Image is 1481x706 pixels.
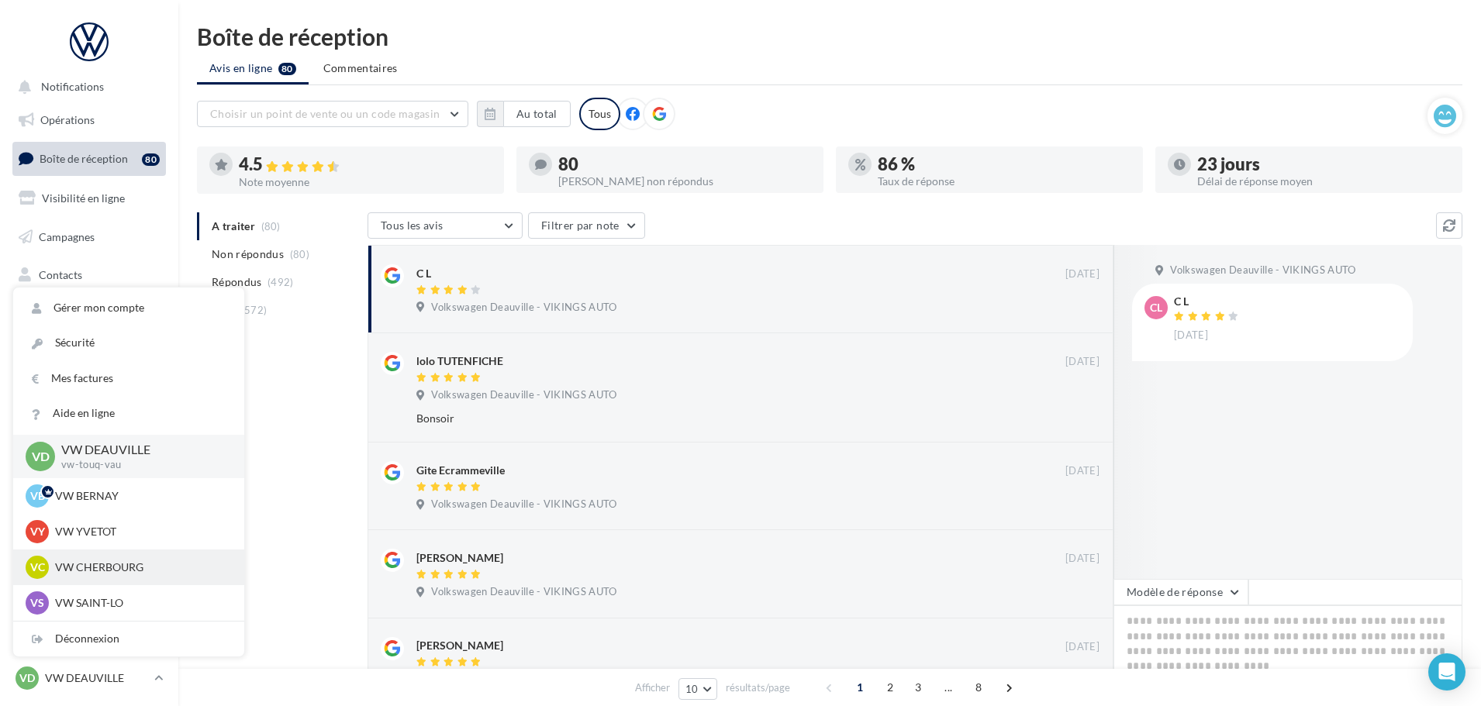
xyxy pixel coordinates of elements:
p: VW BERNAY [55,488,226,504]
p: VW DEAUVILLE [61,441,219,459]
span: Volkswagen Deauville - VIKINGS AUTO [431,388,616,402]
span: Afficher [635,680,670,695]
span: VC [30,560,45,575]
span: 10 [685,683,699,695]
button: Au total [477,101,571,127]
a: Contacts [9,259,169,291]
div: lolo TUTENFICHE [416,353,503,369]
span: VD [19,670,35,686]
a: Sécurité [13,325,244,360]
a: Campagnes [9,221,169,253]
div: Open Intercom Messenger [1428,653,1465,691]
div: 86 % [878,156,1131,173]
button: Choisir un point de vente ou un code magasin [197,101,468,127]
span: Répondus [212,274,262,290]
button: Modèle de réponse [1113,579,1248,605]
div: C L [416,266,431,281]
span: Notifications [41,81,104,94]
div: [PERSON_NAME] [416,550,503,566]
div: Tous [579,98,620,130]
div: 80 [142,153,160,166]
p: VW YVETOT [55,524,226,539]
div: C L [1174,296,1242,307]
span: [DATE] [1065,267,1100,281]
span: Contacts [39,268,82,281]
span: [DATE] [1065,552,1100,566]
span: Campagnes [39,229,95,243]
button: 10 [678,678,718,700]
p: VW DEAUVILLE [45,670,148,686]
span: Volkswagen Deauville - VIKINGS AUTO [431,301,616,315]
span: [DATE] [1065,355,1100,369]
div: Déconnexion [13,622,244,656]
span: [DATE] [1174,329,1208,343]
span: VB [30,488,45,504]
span: Tous les avis [381,219,444,232]
span: ... [936,675,961,700]
button: Au total [503,101,571,127]
span: (492) [268,276,294,288]
div: Note moyenne [239,177,492,188]
span: CL [1150,300,1162,315]
div: 80 [558,156,811,173]
button: Filtrer par note [528,212,645,239]
span: Commentaires [323,60,398,76]
a: Boîte de réception80 [9,142,169,175]
span: VD [32,447,50,465]
a: Opérations [9,104,169,136]
p: vw-touq-vau [61,458,219,472]
span: 8 [966,675,991,700]
div: Taux de réponse [878,176,1131,187]
span: Volkswagen Deauville - VIKINGS AUTO [1170,263,1355,277]
a: Médiathèque [9,298,169,330]
a: Calendrier [9,336,169,369]
div: Boîte de réception [197,25,1462,48]
span: résultats/page [726,680,790,695]
div: Bonsoir [416,411,999,426]
span: Visibilité en ligne [42,191,125,205]
a: Aide en ligne [13,396,244,431]
div: [PERSON_NAME] [416,638,503,653]
p: VW CHERBOURG [55,560,226,575]
span: VS [30,595,44,611]
a: Campagnes DataOnDemand [9,426,169,472]
span: 2 [878,675,903,700]
span: Opérations [40,113,95,126]
span: Non répondus [212,246,284,262]
a: Gérer mon compte [13,291,244,325]
a: Mes factures [13,361,244,396]
a: Visibilité en ligne [9,182,169,215]
span: Choisir un point de vente ou un code magasin [210,107,440,120]
div: [PERSON_NAME] non répondus [558,176,811,187]
span: (572) [241,304,268,316]
span: [DATE] [1065,464,1100,478]
span: Boîte de réception [40,152,128,165]
span: [DATE] [1065,640,1100,654]
span: 3 [906,675,930,700]
p: VW SAINT-LO [55,595,226,611]
span: Volkswagen Deauville - VIKINGS AUTO [431,498,616,511]
a: PLV et print personnalisable [9,374,169,420]
div: Délai de réponse moyen [1197,176,1450,187]
span: 1 [848,675,872,700]
span: Volkswagen Deauville - VIKINGS AUTO [431,585,616,599]
div: 23 jours [1197,156,1450,173]
div: 4.5 [239,156,492,174]
button: Tous les avis [368,212,523,239]
span: (80) [290,248,309,260]
a: VD VW DEAUVILLE [12,663,166,693]
span: VY [30,524,45,539]
div: Gite Ecrammeville [416,463,505,478]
